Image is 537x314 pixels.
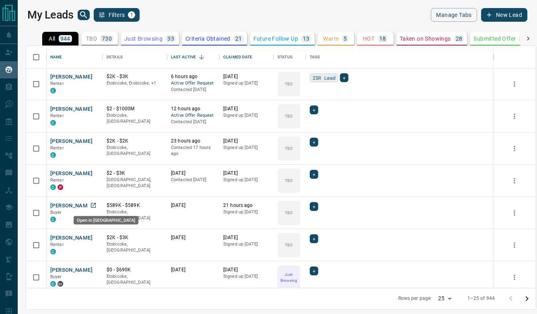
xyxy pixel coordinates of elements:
[171,234,215,241] p: [DATE]
[107,170,163,177] p: $2 - $3K
[223,170,270,177] p: [DATE]
[107,202,163,209] p: $589K - $589K
[285,145,292,151] p: TBD
[60,36,70,41] p: 944
[107,241,163,254] p: Etobicoke, [GEOGRAPHIC_DATA]
[435,293,454,304] div: 25
[278,271,299,283] p: Just Browsing
[50,120,56,126] div: condos.ca
[223,234,270,241] p: [DATE]
[223,241,270,248] p: Signed up [DATE]
[223,80,270,87] p: Signed up [DATE]
[50,178,64,183] span: Renter
[107,138,163,145] p: $2K - $2K
[219,46,274,68] div: Claimed Date
[235,36,242,41] p: 21
[285,242,292,248] p: TBD
[398,295,432,302] p: Rows per page:
[223,209,270,215] p: Signed up [DATE]
[340,73,348,82] div: +
[50,210,62,215] span: Buyer
[508,175,521,187] button: more
[481,8,527,22] button: New Lead
[107,112,163,125] p: Etobicoke, [GEOGRAPHIC_DATA]
[508,78,521,90] button: more
[223,46,253,68] div: Claimed Date
[124,36,163,41] p: Just Browsing
[171,177,215,183] p: Contacted [DATE]
[310,202,318,211] div: +
[50,217,56,222] div: condos.ca
[46,46,103,68] div: Name
[303,36,310,41] p: 13
[223,112,270,119] p: Signed up [DATE]
[400,36,451,41] p: Taken on Showings
[107,145,163,157] p: Etobicoke, [GEOGRAPHIC_DATA]
[310,105,318,114] div: +
[285,81,292,87] p: TBD
[74,216,138,225] div: Open in [GEOGRAPHIC_DATA]
[171,145,215,157] p: Contacted 17 hours ago
[129,12,134,18] span: 1
[223,138,270,145] p: [DATE]
[379,36,386,41] p: 18
[196,52,207,63] button: Sort
[473,36,516,41] p: Submitted Offer
[223,105,270,112] p: [DATE]
[107,209,163,221] p: Etobicoke, [GEOGRAPHIC_DATA]
[223,177,270,183] p: Signed up [DATE]
[58,281,63,287] div: mrloft.ca
[171,266,215,273] p: [DATE]
[171,170,215,177] p: [DATE]
[50,152,56,158] div: condos.ca
[313,202,315,211] span: +
[313,267,315,275] span: +
[508,239,521,251] button: more
[323,36,339,41] p: Warm
[313,106,315,114] span: +
[310,46,320,68] div: Tags
[344,36,347,41] p: 5
[456,36,463,41] p: 28
[167,36,174,41] p: 33
[171,80,215,87] span: Active Offer Request
[50,81,64,86] span: Renter
[107,266,163,273] p: $0 - $690K
[50,170,93,178] button: [PERSON_NAME]
[431,8,477,22] button: Manage Tabs
[285,113,292,119] p: TBD
[102,36,112,41] p: 730
[107,105,163,112] p: $2 - $1000M
[107,80,163,87] p: Toronto
[171,119,215,125] p: Contacted [DATE]
[363,36,374,41] p: HOT
[313,138,315,146] span: +
[49,36,55,41] p: All
[278,46,292,68] div: Status
[107,46,123,68] div: Details
[285,210,292,216] p: TBD
[343,74,346,82] span: +
[50,184,56,190] div: condos.ca
[508,110,521,122] button: more
[310,170,318,179] div: +
[310,234,318,243] div: +
[27,8,74,21] h1: My Leads
[313,235,315,243] span: +
[313,74,335,82] span: ISR Lead
[50,88,56,93] div: condos.ca
[50,249,56,254] div: condos.ca
[171,87,215,93] p: Contacted [DATE]
[78,10,90,20] button: search button
[50,145,64,151] span: Renter
[50,281,56,287] div: condos.ca
[107,234,163,241] p: $2K - $3K
[50,73,93,81] button: [PERSON_NAME]
[50,274,62,279] span: Buyer
[185,36,230,41] p: Criteria Obtained
[171,112,215,119] span: Active Offer Request
[223,273,270,280] p: Signed up [DATE]
[285,178,292,184] p: TBD
[171,46,196,68] div: Last Active
[50,202,93,210] button: [PERSON_NAME]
